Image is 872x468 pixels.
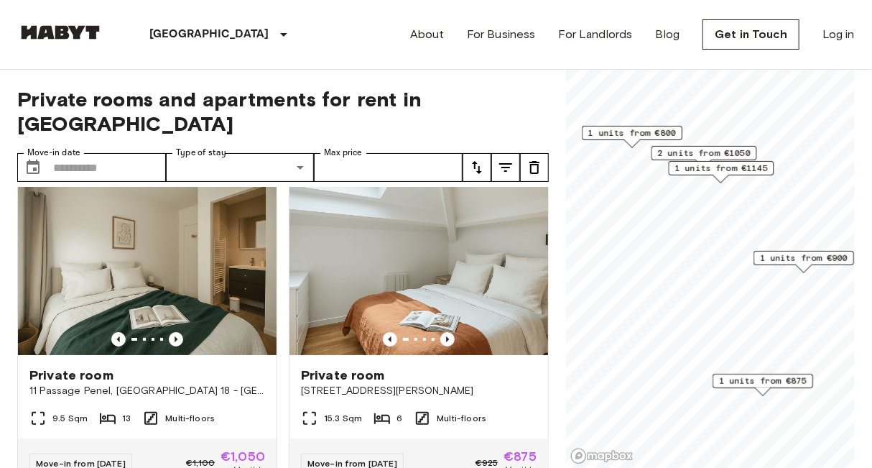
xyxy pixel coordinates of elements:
div: Map marker [651,146,757,168]
span: 1 units from €800 [588,127,676,139]
a: Log in [822,26,855,43]
p: [GEOGRAPHIC_DATA] [149,26,269,43]
span: 2 units from €1050 [658,147,751,160]
img: Marketing picture of unit FR-18-011-001-008 [18,183,277,355]
div: Map marker [582,126,682,148]
span: 1 units from €900 [760,252,848,265]
a: Blog [656,26,680,43]
span: Private room [29,367,113,384]
span: [STREET_ADDRESS][PERSON_NAME] [301,384,537,398]
span: €875 [504,450,537,463]
span: Multi-floors [437,412,486,425]
span: 11 Passage Penel, [GEOGRAPHIC_DATA] 18 - [GEOGRAPHIC_DATA] [29,384,265,398]
button: Choose date [19,153,47,182]
a: For Landlords [559,26,633,43]
span: Private rooms and apartments for rent in [GEOGRAPHIC_DATA] [17,87,549,136]
button: Previous image [111,332,126,347]
button: Previous image [440,332,455,347]
a: For Business [467,26,536,43]
button: Previous image [169,332,183,347]
span: €1,050 [221,450,265,463]
span: 1 units from €875 [719,375,807,387]
label: Move-in date [27,147,80,159]
label: Type of stay [176,147,226,159]
span: Multi-floors [165,412,215,425]
div: Map marker [713,374,813,396]
img: Habyt [17,25,103,40]
a: About [410,26,444,43]
span: 1 units from €1145 [675,162,768,175]
span: 9.5 Sqm [52,412,88,425]
div: Map marker [669,161,774,183]
span: 6 [396,412,402,425]
a: Mapbox logo [570,448,634,464]
button: Previous image [383,332,397,347]
span: 15.3 Sqm [324,412,362,425]
span: 13 [122,412,131,425]
button: tune [491,153,520,182]
div: Map marker [753,251,854,273]
span: Private room [301,367,385,384]
button: tune [520,153,549,182]
button: tune [463,153,491,182]
a: Get in Touch [702,19,799,50]
label: Max price [324,147,363,159]
img: Marketing picture of unit FR-18-003-003-05 [289,183,548,355]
